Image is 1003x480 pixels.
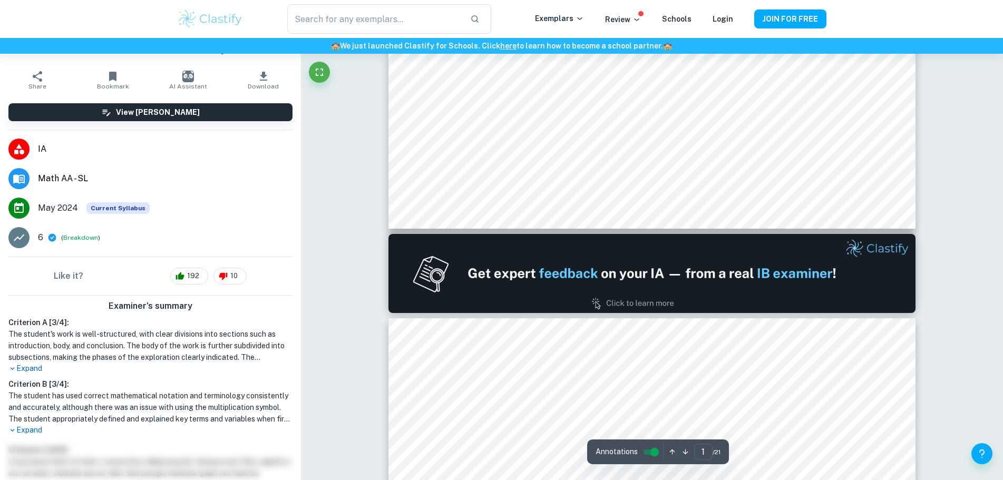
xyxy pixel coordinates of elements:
div: This exemplar is based on the current syllabus. Feel free to refer to it for inspiration/ideas wh... [86,202,150,214]
span: 192 [181,271,205,281]
a: here [500,42,517,50]
span: Bookmark [97,83,129,90]
p: Expand [8,425,293,436]
button: Breakdown [63,233,98,242]
div: 10 [213,268,247,285]
button: Fullscreen [309,62,330,83]
span: 🏫 [663,42,672,50]
p: 6 [38,231,43,244]
h1: The student's work is well-structured, with clear divisions into sections such as introduction, b... [8,328,293,363]
button: Help and Feedback [971,443,992,464]
span: Math AA - SL [38,172,293,185]
button: Bookmark [75,65,151,95]
h6: Like it? [54,270,83,282]
button: AI Assistant [150,65,226,95]
img: AI Assistant [182,71,194,82]
span: AI Assistant [169,83,207,90]
h6: Examiner's summary [4,300,297,312]
button: Download [226,65,301,95]
input: Search for any exemplars... [287,4,461,34]
h6: Criterion A [ 3 / 4 ]: [8,317,293,328]
button: JOIN FOR FREE [754,9,826,28]
span: Annotations [596,446,638,457]
p: Review [605,14,641,25]
span: 10 [225,271,244,281]
button: View [PERSON_NAME] [8,103,293,121]
h6: View [PERSON_NAME] [116,106,200,118]
img: Clastify logo [177,8,244,30]
h6: Criterion B [ 3 / 4 ]: [8,378,293,390]
a: Login [713,15,733,23]
span: IA [38,143,293,155]
span: / 21 [713,447,720,457]
p: Exemplars [535,13,584,24]
span: Current Syllabus [86,202,150,214]
span: Share [28,83,46,90]
span: May 2024 [38,202,78,214]
a: Schools [662,15,692,23]
div: 192 [170,268,208,285]
span: ( ) [61,233,100,243]
h1: The student has used correct mathematical notation and terminology consistently and accurately, a... [8,390,293,425]
h6: We just launched Clastify for Schools. Click to learn how to become a school partner. [2,40,1001,52]
span: Download [248,83,279,90]
img: Ad [388,234,916,313]
span: 🏫 [331,42,340,50]
p: Expand [8,363,293,374]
